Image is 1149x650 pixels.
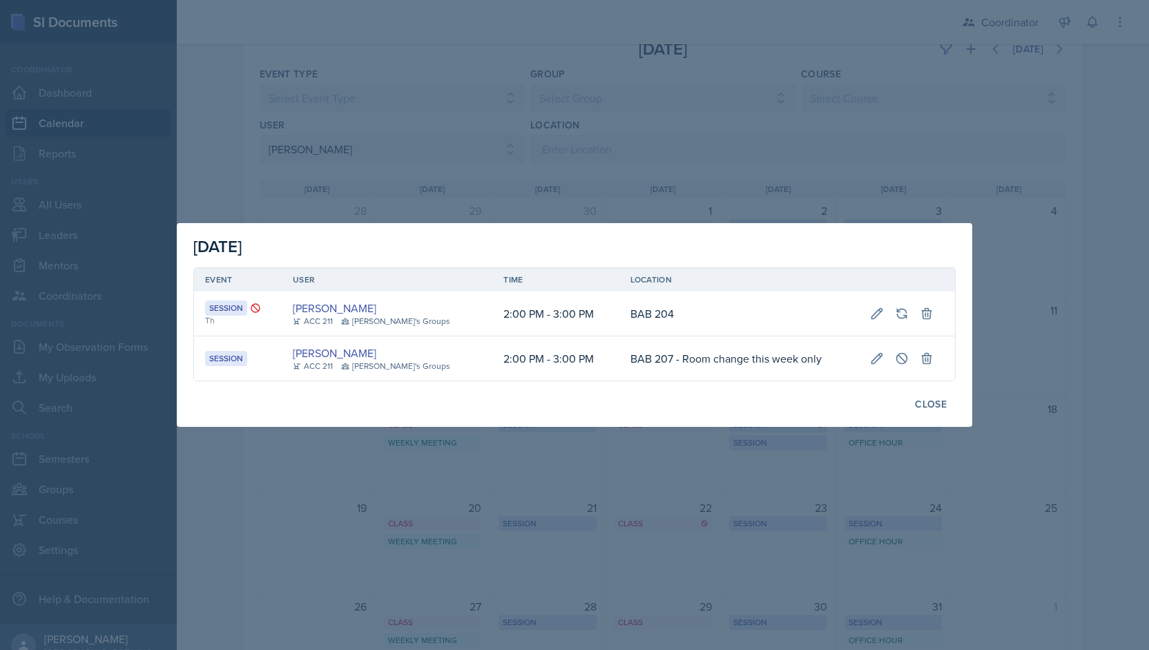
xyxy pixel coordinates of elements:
[619,336,859,381] td: BAB 207 - Room change this week only
[293,345,376,361] a: [PERSON_NAME]
[619,268,859,291] th: Location
[282,268,493,291] th: User
[293,300,376,316] a: [PERSON_NAME]
[194,268,282,291] th: Event
[915,399,947,410] div: Close
[205,314,271,327] div: Th
[341,315,450,327] div: [PERSON_NAME]'s Groups
[492,291,619,336] td: 2:00 PM - 3:00 PM
[341,360,450,372] div: [PERSON_NAME]'s Groups
[293,360,333,372] div: ACC 211
[492,336,619,381] td: 2:00 PM - 3:00 PM
[193,234,956,259] div: [DATE]
[906,392,956,416] button: Close
[492,268,619,291] th: Time
[205,300,247,316] div: Session
[293,315,333,327] div: ACC 211
[205,351,247,366] div: Session
[619,291,859,336] td: BAB 204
